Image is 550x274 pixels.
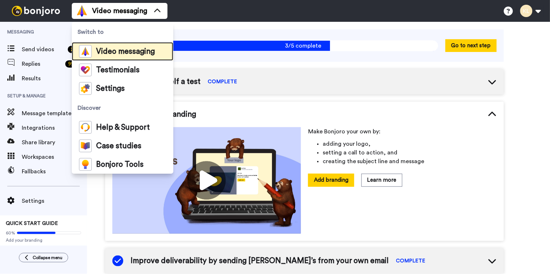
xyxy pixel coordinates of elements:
[6,221,58,226] span: QUICK START GUIDE
[72,22,173,42] span: Switch to
[22,197,87,205] span: Settings
[22,45,65,54] span: Send videos
[6,237,81,243] span: Add your branding
[72,155,173,174] a: Bonjoro Tools
[72,98,173,118] span: Discover
[79,158,92,171] img: bj-tools-colored.svg
[323,157,497,166] li: creating the subject line and message
[323,148,497,157] li: setting a call to action, and
[9,6,63,16] img: bj-logo-header-white.svg
[131,255,389,266] span: Improve deliverability by sending [PERSON_NAME]’s from your own email
[96,85,125,92] span: Settings
[6,230,15,236] span: 60%
[72,42,173,61] a: Video messaging
[76,5,88,17] img: vm-color.svg
[33,255,62,261] span: Collapse menu
[22,138,87,147] span: Share library
[79,121,92,134] img: help-and-support-colored.svg
[22,153,87,161] span: Workspaces
[72,118,173,137] a: Help & Support
[79,82,92,95] img: settings-colored.svg
[308,174,354,186] button: Add branding
[446,39,497,52] button: Go to next step
[72,79,173,98] a: Settings
[96,48,155,55] span: Video messaging
[323,140,497,148] li: adding your logo,
[79,45,92,58] img: vm-color.svg
[19,253,68,262] button: Collapse menu
[168,40,438,51] span: 3/5 complete
[68,46,80,53] div: 27
[72,61,173,79] a: Testimonials
[22,124,87,132] span: Integrations
[65,60,80,68] div: 99 +
[361,174,402,186] button: Learn more
[96,161,144,168] span: Bonjoro Tools
[92,6,147,16] span: Video messaging
[79,64,92,76] img: tm-color.svg
[96,67,140,74] span: Testimonials
[308,127,497,136] p: Make Bonjoro your own by:
[22,74,87,83] span: Results
[79,140,92,152] img: case-study-colored.svg
[22,60,62,68] span: Replies
[22,167,87,176] span: Fallbacks
[72,137,173,155] a: Case studies
[22,109,87,118] span: Message template
[112,127,301,234] img: cf57bf495e0a773dba654a4906436a82.jpg
[396,257,426,265] span: COMPLETE
[96,142,141,150] span: Case studies
[208,78,237,85] span: COMPLETE
[96,124,150,131] span: Help & Support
